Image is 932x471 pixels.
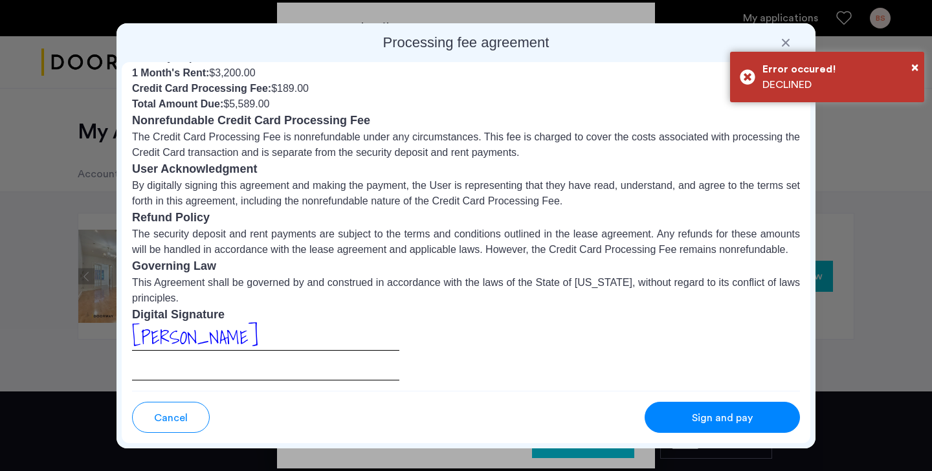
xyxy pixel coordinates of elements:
h2: Processing fee agreement [122,34,810,52]
p: The Credit Card Processing Fee is nonrefundable under any circumstances. This fee is charged to c... [132,129,800,160]
h3: Refund Policy [132,209,800,226]
button: Close [911,58,918,77]
div: DECLINED [762,77,915,93]
li: $189.00 [132,81,800,96]
h3: User Acknowledgment [132,160,800,178]
strong: Credit Card Processing Fee: [132,83,271,94]
strong: Security Deposit: [132,52,217,63]
span: [PERSON_NAME] [132,322,258,352]
div: Error occured! [762,61,915,77]
span: Cancel [154,410,188,426]
span: × [911,61,918,74]
li: $5,589.00 [132,96,800,112]
p: This Agreement shall be governed by and construed in accordance with the laws of the State of [US... [132,275,800,306]
span: Sign and pay [692,410,753,426]
h3: Digital Signature [132,306,800,323]
strong: Total Amount Due: [132,98,223,109]
li: $3,200.00 [132,65,800,81]
h3: Nonrefundable Credit Card Processing Fee [132,112,800,129]
button: button [645,402,800,433]
p: The security deposit and rent payments are subject to the terms and conditions outlined in the le... [132,226,800,257]
h3: Governing Law [132,257,800,275]
button: button [132,402,210,433]
p: By digitally signing this agreement and making the payment, the User is representing that they ha... [132,178,800,209]
strong: 1 Month's Rent: [132,67,209,78]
